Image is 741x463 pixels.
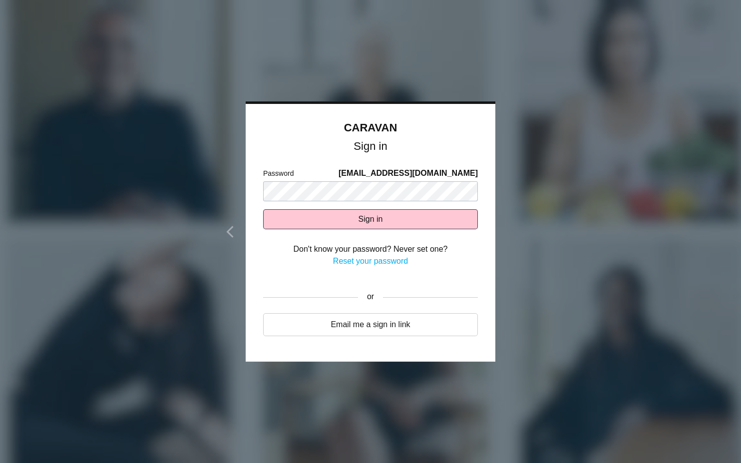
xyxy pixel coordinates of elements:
[263,243,478,255] div: Don't know your password? Never set one?
[263,142,478,151] h1: Sign in
[339,167,478,179] span: [EMAIL_ADDRESS][DOMAIN_NAME]
[344,121,397,134] a: CARAVAN
[333,257,408,265] a: Reset your password
[263,313,478,336] a: Email me a sign in link
[263,168,294,179] label: Password
[358,285,383,310] div: or
[263,209,478,229] button: Sign in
